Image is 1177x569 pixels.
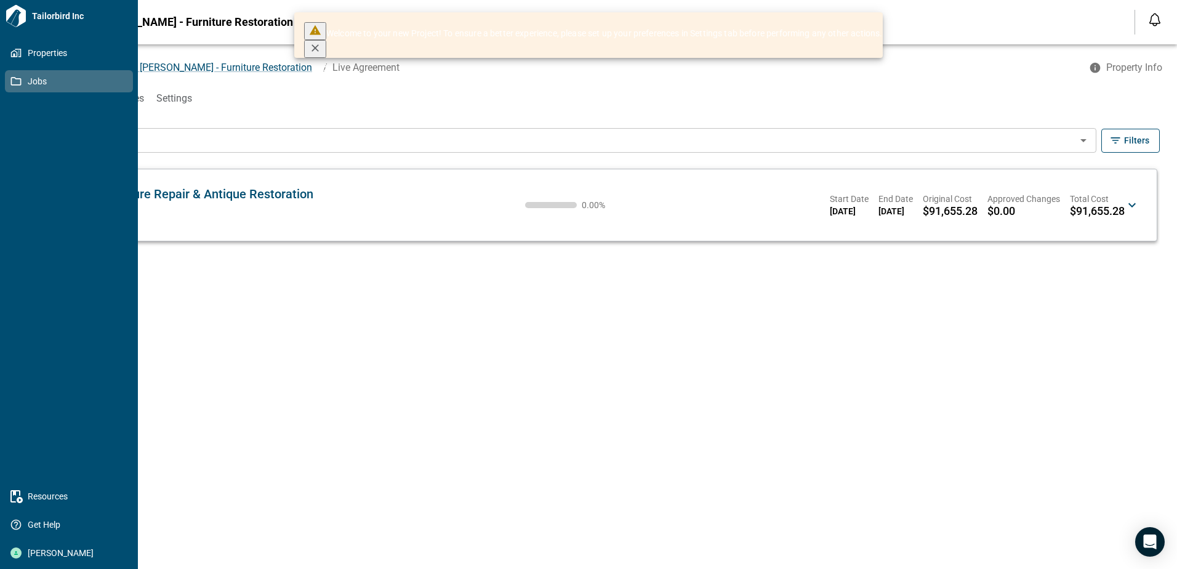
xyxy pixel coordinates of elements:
span: Start Date [830,193,869,205]
span: Approved Changes [987,193,1060,205]
a: Jobs [5,70,133,92]
span: $91,655.28 [923,205,978,217]
div: base tabs [32,84,1177,113]
span: Live Agreement [332,62,400,73]
span: Original Cost [923,193,978,205]
button: Property Info [1082,57,1172,79]
span: Total Cost [1070,193,1125,205]
button: Open [1075,132,1092,149]
nav: breadcrumb [32,60,1082,75]
span: $91,655.28 [1070,205,1125,217]
span: Property Info [1106,62,1162,74]
span: Jobs [22,75,121,87]
span: Filters [1124,134,1149,147]
span: ARED Furniture Repair & Antique Restoration [67,187,313,201]
span: Settings [156,92,192,105]
span: NR-2577 [PERSON_NAME] - Furniture Restoration [44,16,293,28]
span: [PERSON_NAME] [22,547,121,559]
span: Properties [22,47,121,59]
a: Properties [5,42,133,64]
span: NR-2577 [PERSON_NAME] - Furniture Restoration [100,62,312,73]
span: End Date [878,193,913,205]
button: Filters [1101,129,1160,153]
button: Open notification feed [1145,10,1165,30]
span: [DATE] [878,205,913,217]
span: $0.00 [987,205,1015,217]
span: Resources [22,490,121,502]
div: ARED Furniture Repair & Antique RestorationNot Started0.00%Start Date[DATE]End Date[DATE]Original... [62,179,1144,231]
div: Open Intercom Messenger [1135,527,1165,557]
span: 0.00 % [582,201,619,209]
span: Tailorbird Inc [27,10,133,22]
span: [DATE] [830,205,869,217]
span: Get Help [22,519,121,531]
span: Welcome to your new Project! To ensure a better experience, please set up your preferences in Set... [326,28,882,38]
